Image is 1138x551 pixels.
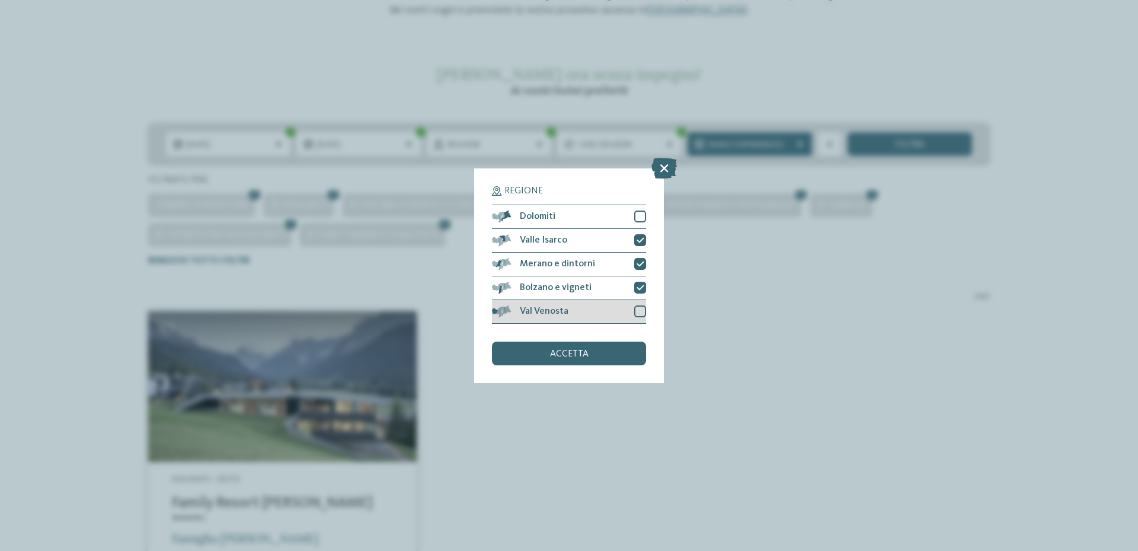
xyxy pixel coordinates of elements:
[520,307,568,316] span: Val Venosta
[520,235,567,245] span: Valle Isarco
[520,283,592,292] span: Bolzano e vigneti
[550,349,589,359] span: accetta
[520,259,595,269] span: Merano e dintorni
[504,186,543,196] span: Regione
[520,212,555,221] span: Dolomiti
